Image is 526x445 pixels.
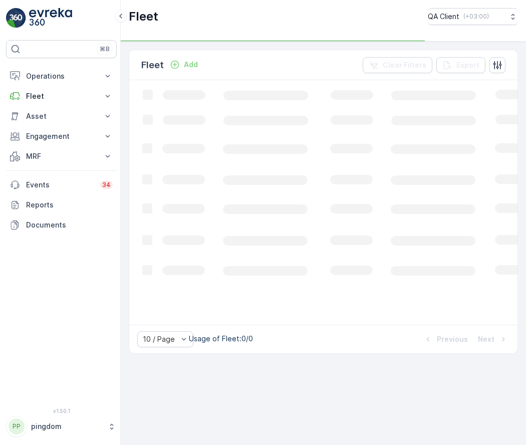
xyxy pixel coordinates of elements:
[184,60,198,70] p: Add
[6,8,26,28] img: logo
[477,333,509,345] button: Next
[6,195,117,215] a: Reports
[166,59,202,71] button: Add
[6,126,117,146] button: Engagement
[478,334,494,344] p: Next
[6,416,117,437] button: PPpingdom
[6,408,117,414] span: v 1.50.1
[26,131,97,141] p: Engagement
[456,60,479,70] p: Export
[363,57,432,73] button: Clear Filters
[189,334,253,344] p: Usage of Fleet : 0/0
[26,71,97,81] p: Operations
[29,8,72,28] img: logo_light-DOdMpM7g.png
[9,418,25,434] div: PP
[129,9,158,25] p: Fleet
[422,333,469,345] button: Previous
[31,421,103,431] p: pingdom
[428,12,459,22] p: QA Client
[6,146,117,166] button: MRF
[26,151,97,161] p: MRF
[100,45,110,53] p: ⌘B
[437,334,468,344] p: Previous
[463,13,489,21] p: ( +03:00 )
[428,8,518,25] button: QA Client(+03:00)
[383,60,426,70] p: Clear Filters
[6,106,117,126] button: Asset
[141,58,164,72] p: Fleet
[26,111,97,121] p: Asset
[26,180,94,190] p: Events
[6,86,117,106] button: Fleet
[26,91,97,101] p: Fleet
[102,181,111,189] p: 34
[6,66,117,86] button: Operations
[26,220,113,230] p: Documents
[6,215,117,235] a: Documents
[26,200,113,210] p: Reports
[6,175,117,195] a: Events34
[436,57,485,73] button: Export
